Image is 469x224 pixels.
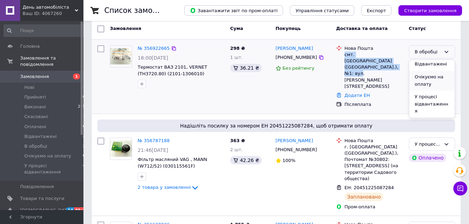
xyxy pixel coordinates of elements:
span: 265 [78,104,85,110]
span: [DEMOGRAPHIC_DATA] [20,207,72,214]
span: У процесі відвантаження [24,163,83,175]
div: В обробці [415,48,441,56]
span: 0 [83,153,85,159]
span: 18:00[DATE] [138,55,168,61]
span: 2 товара у замовленні [138,185,191,190]
span: 2 [83,143,85,149]
span: 1 [73,74,80,79]
a: 2 товара у замовленні [138,185,199,190]
span: Відвантажені [24,133,57,140]
span: Товари та послуги [20,195,64,202]
span: 363 ₴ [230,138,245,143]
span: 99+ [74,207,86,213]
a: № 356787188 [138,138,170,143]
span: 0 [83,124,85,130]
span: Створити замовлення [404,8,456,13]
a: Створити замовлення [391,8,462,13]
span: Доставка та оплата [336,26,388,31]
span: Виконані [24,104,46,110]
span: В обробці [24,143,47,149]
div: У процесі відвантаження [415,141,441,148]
span: Покупець [276,26,301,31]
span: Управління статусами [296,8,349,13]
img: Фото товару [110,140,132,157]
span: 1 [83,84,85,91]
div: Оплачено [409,154,446,162]
span: Головна [20,43,40,49]
a: Додати ЕН [345,93,370,98]
span: Експорт [367,8,386,13]
input: Пошук [3,24,86,37]
a: [PERSON_NAME] [276,45,313,52]
button: Чат з покупцем [453,181,467,195]
span: 0 [83,94,85,100]
li: Очікуємо на оплату [409,71,455,91]
a: Фото товару [110,45,132,68]
span: 2 [83,133,85,140]
li: Відвантажені [409,58,455,71]
span: Очікуємо на оплату [24,153,71,159]
div: Післяплата [345,101,403,108]
div: смт. [GEOGRAPHIC_DATA] ([GEOGRAPHIC_DATA].), №1: вул. [PERSON_NAME][STREET_ADDRESS] [345,52,403,90]
span: Скасовані [24,114,48,120]
a: [PERSON_NAME] [276,138,313,144]
div: [PHONE_NUMBER] [274,53,318,62]
button: Управління статусами [290,5,354,16]
span: 2 шт. [230,147,243,152]
div: 42.26 ₴ [230,156,262,164]
span: Cума [230,26,243,31]
span: Замовлення та повідомлення [20,55,83,68]
span: Замовлення [110,26,141,31]
span: День автомобіліста [23,4,75,10]
span: Нові [24,84,34,91]
span: 51 [80,114,85,120]
span: 100% [283,158,296,163]
span: Статус [409,26,426,31]
span: ЕН: 20451225087284 [345,185,394,190]
div: Ваш ID: 4067260 [23,10,83,17]
img: Фото товару [110,48,132,64]
div: Заплановано [345,193,384,201]
button: Експорт [361,5,392,16]
h1: Список замовлень [104,6,175,15]
a: Термостат ВАЗ 2101, VERNET (TH3720.80) (2101-1306010) [138,64,207,76]
div: Нова Пошта [345,45,403,52]
span: 298 ₴ [230,46,245,51]
a: Фото товару [110,138,132,160]
li: У процесі відвантаження [409,91,455,118]
div: г. [GEOGRAPHIC_DATA] ([GEOGRAPHIC_DATA].), Почтомат №30802: [STREET_ADDRESS] (на территории Садов... [345,144,403,182]
a: Фільтр масляний VAG , MANN (W712/52) (030115561F) [138,157,207,169]
div: Пром-оплата [345,204,403,210]
span: Прийняті [24,94,46,100]
span: Завантажити звіт по пром-оплаті [190,7,277,14]
button: Створити замовлення [398,5,462,16]
div: 36.21 ₴ [230,64,262,72]
span: Надішліть посилку за номером ЕН 20451225087284, щоб отримати оплату [100,122,452,129]
span: Оплачені [24,124,46,130]
span: 14 [66,207,74,213]
span: 1 шт. [230,55,243,60]
span: 4 [83,163,85,175]
a: № 356922665 [138,46,170,51]
span: Повідомлення [20,184,54,190]
span: 21:46[DATE] [138,147,168,153]
div: Нова Пошта [345,138,403,144]
span: Замовлення [20,74,49,80]
div: [PHONE_NUMBER] [274,145,318,154]
span: Без рейтингу [283,65,315,71]
button: Завантажити звіт по пром-оплаті [184,5,283,16]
